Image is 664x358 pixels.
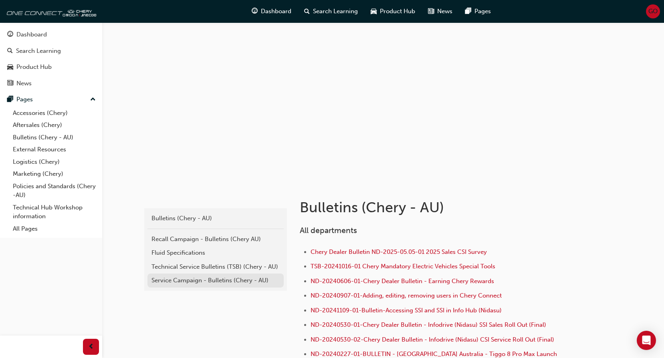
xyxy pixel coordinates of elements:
span: guage-icon [7,31,13,38]
span: news-icon [428,6,434,16]
a: Policies and Standards (Chery -AU) [10,180,99,201]
div: Fluid Specifications [151,248,280,257]
span: prev-icon [88,342,94,352]
a: Aftersales (Chery) [10,119,99,131]
span: search-icon [304,6,310,16]
span: news-icon [7,80,13,87]
span: car-icon [7,64,13,71]
a: Service Campaign - Bulletins (Chery - AU) [147,274,284,288]
span: GO [648,7,658,16]
div: Technical Service Bulletins (TSB) (Chery - AU) [151,262,280,272]
img: oneconnect [4,3,96,19]
div: Product Hub [16,62,52,72]
a: car-iconProduct Hub [364,3,422,20]
a: Recall Campaign - Bulletins (Chery AU) [147,232,284,246]
a: ND-20240606-01-Chery Dealer Bulletin - Earning Chery Rewards [311,278,494,285]
a: External Resources [10,143,99,156]
span: guage-icon [252,6,258,16]
button: Pages [3,92,99,107]
a: guage-iconDashboard [245,3,298,20]
a: search-iconSearch Learning [298,3,364,20]
a: Technical Hub Workshop information [10,201,99,223]
div: Pages [16,95,33,104]
a: news-iconNews [422,3,459,20]
a: ND-20240907-01-Adding, editing, removing users in Chery Connect [311,292,502,299]
h1: Bulletins (Chery - AU) [300,199,563,216]
a: Marketing (Chery) [10,168,99,180]
a: Bulletins (Chery - AU) [147,211,284,225]
span: Pages [474,7,491,16]
a: Search Learning [3,44,99,58]
span: pages-icon [465,6,471,16]
span: All departments [300,226,357,235]
button: DashboardSearch LearningProduct HubNews [3,26,99,92]
div: Search Learning [16,46,61,56]
a: Dashboard [3,27,99,42]
span: pages-icon [7,96,13,103]
span: Dashboard [261,7,291,16]
div: Open Intercom Messenger [637,331,656,350]
a: ND-20240530-01-Chery Dealer Bulletin - Infodrive (Nidasu) SSI Sales Roll Out (Final) [311,321,546,328]
span: Search Learning [313,7,358,16]
a: News [3,76,99,91]
div: Dashboard [16,30,47,39]
div: Bulletins (Chery - AU) [151,214,280,223]
span: car-icon [371,6,377,16]
a: ND-20240530-02-Chery Dealer Bulletin - Infodrive (Nidasu) CSI Service Roll Out (Final) [311,336,554,343]
div: Recall Campaign - Bulletins (Chery AU) [151,235,280,244]
a: Product Hub [3,60,99,74]
a: All Pages [10,223,99,235]
a: Bulletins (Chery - AU) [10,131,99,144]
span: News [437,7,452,16]
a: TSB-20241016-01 Chery Mandatory Electric Vehicles Special Tools [311,263,495,270]
a: Fluid Specifications [147,246,284,260]
div: Service Campaign - Bulletins (Chery - AU) [151,276,280,285]
a: Accessories (Chery) [10,107,99,119]
a: Chery Dealer Bulletin ND-2025-05.05-01 2025 Sales CSI Survey [311,248,487,255]
button: GO [646,4,660,18]
a: Technical Service Bulletins (TSB) (Chery - AU) [147,260,284,274]
span: search-icon [7,48,13,55]
a: pages-iconPages [459,3,497,20]
a: ND-20241109-01-Bulletin-Accessing SSI and SSI in Info Hub (Nidasu) [311,307,502,314]
span: up-icon [90,95,96,105]
span: Product Hub [380,7,415,16]
div: News [16,79,32,88]
a: Logistics (Chery) [10,156,99,168]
